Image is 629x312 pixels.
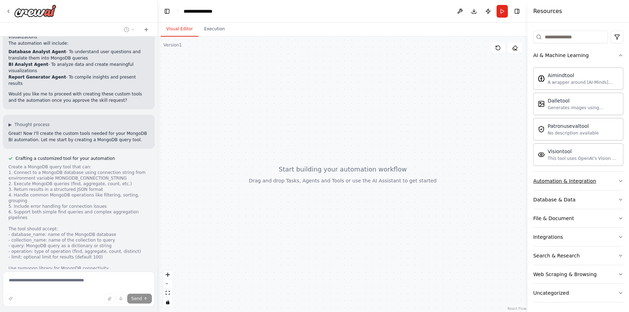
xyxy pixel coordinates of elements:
[548,156,619,161] div: This tool uses OpenAI's Vision API to describe the contents of an image.
[533,252,580,259] div: Search & Research
[8,62,48,67] strong: BI Analyst Agent
[533,28,623,308] div: Tools
[548,72,619,79] div: Aimindtool
[164,42,182,48] div: Version 1
[163,270,172,279] button: zoom in
[538,100,545,107] img: Dalletool
[8,40,149,46] p: The automation will include:
[162,6,172,16] button: Hide left sidebar
[116,294,126,304] button: Click to speak your automation idea
[163,288,172,298] button: fit view
[14,5,56,17] img: Logo
[533,64,623,171] div: AI & Machine Learning
[533,172,623,190] button: Automation & Integration
[163,270,172,307] div: React Flow controls
[8,91,149,104] p: Would you like me to proceed with creating these custom tools and the automation once you approve...
[533,7,562,15] h4: Resources
[198,22,230,37] button: Execution
[6,294,16,304] button: Improve this prompt
[127,294,152,304] button: Send
[533,247,623,265] button: Search & Research
[533,233,563,241] div: Integrations
[8,49,66,54] strong: Database Analyst Agent
[105,294,115,304] button: Upload files
[8,122,12,127] span: ▶
[533,271,597,278] div: Web Scraping & Browsing
[512,6,522,16] button: Hide right sidebar
[8,75,66,80] strong: Report Generator Agent
[8,61,149,74] li: - To analyze data and create meaningful visualizations
[533,284,623,302] button: Uncategorized
[533,191,623,209] button: Database & Data
[161,22,198,37] button: Visual Editor
[548,123,599,130] div: Patronusevaltool
[163,279,172,288] button: zoom out
[8,122,50,127] button: ▶Thought process
[548,97,619,104] div: Dalletool
[533,228,623,246] button: Integrations
[533,209,623,227] button: File & Document
[507,307,526,311] a: React Flow attribution
[8,164,149,271] div: Create a MongoDB query tool that can: 1. Connect to a MongoDB database using connection string fr...
[548,148,619,155] div: Visiontool
[8,49,149,61] li: - To understand user questions and translate them into MongoDB queries
[163,298,172,307] button: toggle interactivity
[548,130,599,136] div: No description available
[538,126,545,133] img: Patronusevaltool
[8,74,149,87] li: - To compile insights and present results
[548,80,619,85] div: A wrapper around [AI-Minds]([URL][DOMAIN_NAME]). Useful for when you need answers to questions fr...
[533,215,574,222] div: File & Document
[533,177,596,185] div: Automation & Integration
[538,75,545,82] img: Aimindtool
[533,52,588,59] div: AI & Machine Learning
[131,296,142,301] span: Send
[538,151,545,158] img: Visiontool
[16,156,115,161] span: Crafting a customized tool for your automation
[121,25,138,34] button: Switch to previous chat
[533,265,623,283] button: Web Scraping & Browsing
[533,196,575,203] div: Database & Data
[184,8,220,15] nav: breadcrumb
[533,46,623,64] button: AI & Machine Learning
[8,130,149,143] p: Great! Now I'll create the custom tools needed for your MongoDB BI automation. Let me start by cr...
[548,105,619,111] div: Generates images using OpenAI's Dall-E model.
[141,25,152,34] button: Start a new chat
[533,289,569,297] div: Uncategorized
[14,122,50,127] span: Thought process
